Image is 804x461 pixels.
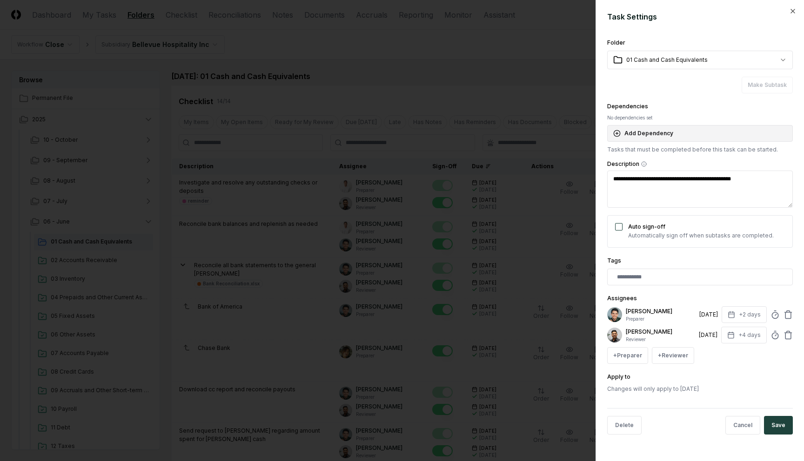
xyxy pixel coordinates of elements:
button: Save [764,416,793,435]
button: +2 days [722,306,767,323]
label: Assignees [607,295,637,302]
label: Tags [607,257,621,264]
p: Preparer [626,316,696,323]
p: Reviewer [626,336,695,343]
label: Dependencies [607,103,648,110]
p: [PERSON_NAME] [626,328,695,336]
p: [PERSON_NAME] [626,307,696,316]
div: No dependencies set [607,114,793,121]
p: Automatically sign off when subtasks are completed. [628,231,774,240]
button: Delete [607,416,642,435]
label: Auto sign-off [628,223,665,230]
label: Description [607,161,793,167]
img: d09822cc-9b6d-4858-8d66-9570c114c672_298d096e-1de5-4289-afae-be4cc58aa7ae.png [607,307,622,322]
img: d09822cc-9b6d-4858-8d66-9570c114c672_eec49429-a748-49a0-a6ec-c7bd01c6482e.png [607,328,622,342]
button: +4 days [721,327,767,343]
button: +Reviewer [652,347,694,364]
button: +Preparer [607,347,648,364]
div: [DATE] [699,331,717,339]
button: Add Dependency [607,125,793,142]
div: [DATE] [699,310,718,319]
h2: Task Settings [607,11,793,22]
button: Cancel [725,416,760,435]
label: Apply to [607,373,630,380]
label: Folder [607,39,625,46]
button: Description [641,161,647,167]
p: Tasks that must be completed before this task can be started. [607,145,793,154]
p: Changes will only apply to [DATE] [607,385,793,393]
